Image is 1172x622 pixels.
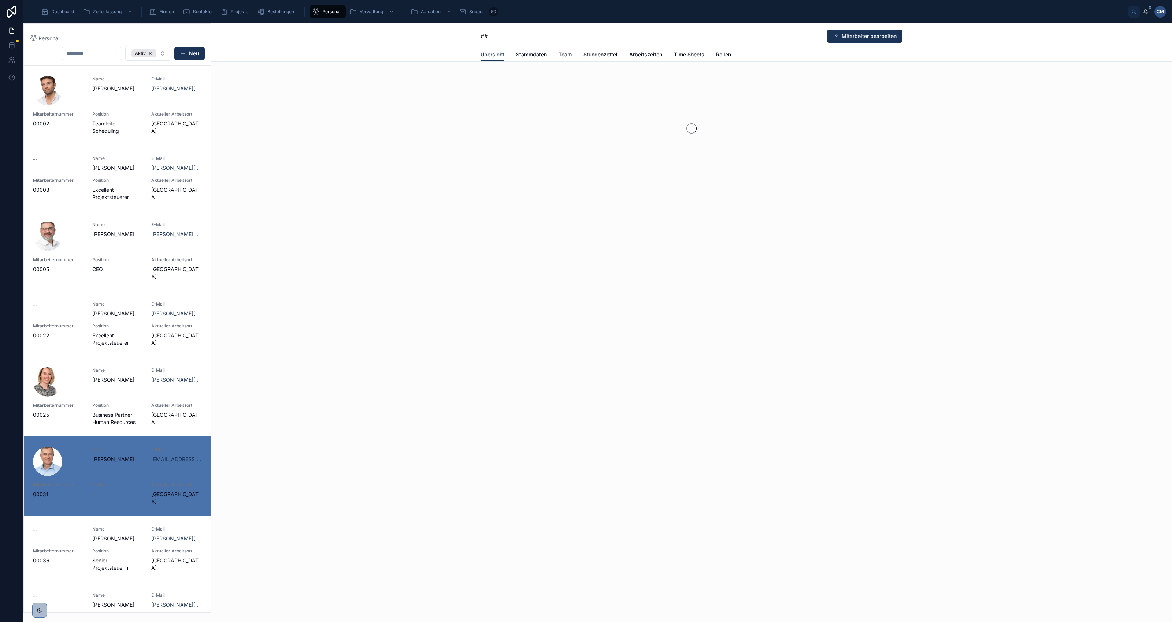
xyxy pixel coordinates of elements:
span: Aktueller Arbeitsort [151,402,202,408]
span: [PERSON_NAME] [92,85,143,92]
span: Firmen [159,9,174,15]
a: [PERSON_NAME][EMAIL_ADDRESS][DOMAIN_NAME] [151,231,202,238]
a: [PERSON_NAME][EMAIL_ADDRESS][DOMAIN_NAME] [151,164,202,172]
span: E-Mail [151,526,202,532]
span: Verwaltung [360,9,383,15]
span: Rollen [716,51,731,58]
a: Support50 [457,5,501,18]
span: [PERSON_NAME] [92,456,143,463]
span: [GEOGRAPHIC_DATA] [151,332,202,346]
span: E-Mail [151,301,202,307]
span: Name [92,592,143,598]
span: Personal [38,35,60,42]
span: Mitarbeiternummer [33,548,84,554]
span: Personal [322,9,341,15]
span: Dashboard [51,9,74,15]
a: Name[PERSON_NAME]E-Mail[PERSON_NAME][EMAIL_ADDRESS][DOMAIN_NAME]Mitarbeiternummer00005PositionCEO... [24,211,211,291]
span: Mitarbeiternummer [33,402,84,408]
span: E-Mail [151,447,202,453]
div: scrollable content [35,4,1128,20]
a: Rollen [716,48,731,63]
span: [PERSON_NAME] [92,376,143,383]
a: --Name[PERSON_NAME]E-Mail[PERSON_NAME][EMAIL_ADDRESS][DOMAIN_NAME]Mitarbeiternummer00022PositionE... [24,291,211,357]
button: Mitarbeiter bearbeiten [827,30,902,43]
span: Position [92,548,143,554]
a: [PERSON_NAME][EMAIL_ADDRESS][DOMAIN_NAME] [151,601,202,608]
span: [PERSON_NAME] [92,535,143,542]
span: Mitarbeiternummer [33,111,84,117]
span: 00005 [33,266,84,273]
span: Stundenzettel [583,51,617,58]
span: Stammdaten [516,51,547,58]
span: -- [33,155,37,163]
span: Mitarbeiternummer [33,482,84,488]
span: [GEOGRAPHIC_DATA] [151,411,202,426]
a: [EMAIL_ADDRESS][DOMAIN_NAME] [151,456,202,463]
a: Team [559,48,572,63]
span: Position [92,257,143,263]
a: Zeiterfassung [81,5,136,18]
a: Name[PERSON_NAME]E-Mail[EMAIL_ADDRESS][DOMAIN_NAME]Mitarbeiternummer00031Position--Aktueller Arbe... [24,436,211,516]
span: Position [92,323,143,329]
a: Übersicht [481,48,504,62]
span: Teamleiter Scheduling [92,120,143,135]
span: 00031 [33,491,84,498]
a: Kontakte [181,5,217,18]
a: Time Sheets [674,48,704,63]
span: Aktueller Arbeitsort [151,111,202,117]
span: [GEOGRAPHIC_DATA] [151,266,202,280]
a: Dashboard [39,5,79,18]
a: [PERSON_NAME][EMAIL_ADDRESS][DOMAIN_NAME] [151,85,202,92]
span: Aktueller Arbeitsort [151,482,202,488]
span: Excellent Projektsteuerer [92,332,143,346]
span: Senior Projektsteuerin [92,557,143,572]
a: Neu [174,47,205,60]
span: Aktueller Arbeitsort [151,548,202,554]
span: Name [92,222,143,228]
span: Business Partner Human Resources [92,411,143,426]
span: [PERSON_NAME] [92,601,143,608]
span: 00036 [33,557,84,564]
span: Aktueller Arbeitsort [151,323,202,329]
span: Name [92,367,143,373]
span: Position [92,111,143,117]
span: E-Mail [151,222,202,228]
span: Name [92,526,143,532]
span: [PERSON_NAME] [92,310,143,317]
a: --Name[PERSON_NAME]E-Mail[PERSON_NAME][EMAIL_ADDRESS][DOMAIN_NAME]Mitarbeiternummer00036PositionS... [24,516,211,582]
span: Zeiterfassung [93,9,122,15]
span: -- [33,301,37,308]
span: [GEOGRAPHIC_DATA] [151,120,202,135]
div: 50 [489,7,498,16]
a: Stundenzettel [583,48,617,63]
span: Position [92,402,143,408]
span: Projekte [231,9,248,15]
a: Personal [30,35,60,42]
span: Bestellungen [267,9,294,15]
a: Verwaltung [347,5,398,18]
span: Übersicht [481,51,504,58]
button: Select Button [125,46,171,61]
a: Name[PERSON_NAME]E-Mail[PERSON_NAME][EMAIL_ADDRESS][DOMAIN_NAME]Mitarbeiternummer00025PositionBus... [24,357,211,436]
span: Mitarbeiternummer [33,323,84,329]
a: Bestellungen [255,5,299,18]
a: [PERSON_NAME][EMAIL_ADDRESS][DOMAIN_NAME] [151,310,202,317]
span: Team [559,51,572,58]
span: Position [92,177,143,183]
a: Projekte [218,5,253,18]
span: -- [33,526,37,533]
span: E-Mail [151,367,202,373]
span: CM [1157,9,1164,15]
span: -- [33,592,37,600]
button: Unselect AKTIV [131,49,156,57]
a: [PERSON_NAME][EMAIL_ADDRESS][DOMAIN_NAME] [151,535,202,542]
div: Aktiv [131,49,156,57]
span: Name [92,447,143,453]
span: Mitarbeiternummer [33,177,84,183]
span: 00025 [33,411,84,419]
span: 00002 [33,120,84,127]
a: Stammdaten [516,48,547,63]
span: ## [481,32,488,41]
span: -- [92,491,97,498]
a: --Name[PERSON_NAME]E-Mail[PERSON_NAME][EMAIL_ADDRESS][DOMAIN_NAME]Mitarbeiternummer00003PositionE... [24,145,211,211]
